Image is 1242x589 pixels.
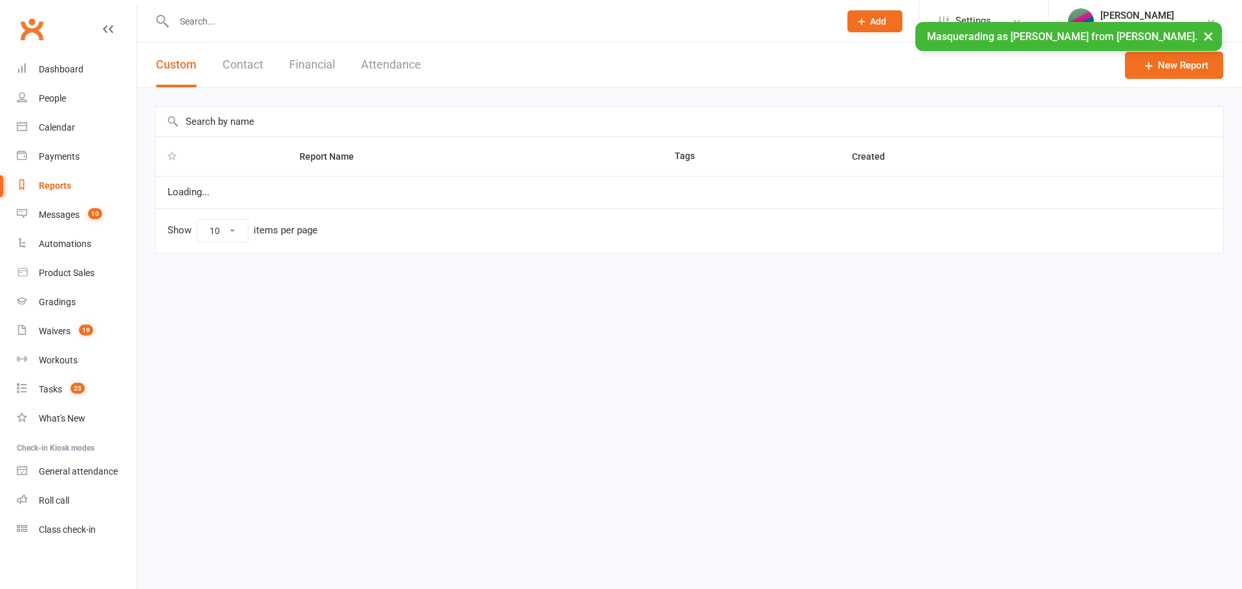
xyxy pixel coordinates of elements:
[17,346,136,375] a: Workouts
[39,297,76,307] div: Gradings
[223,43,263,87] button: Contact
[156,107,1223,136] input: Search by name
[39,384,62,394] div: Tasks
[17,171,136,200] a: Reports
[156,43,197,87] button: Custom
[300,151,368,162] span: Report Name
[955,6,991,36] span: Settings
[361,43,421,87] button: Attendance
[17,457,136,486] a: General attendance kiosk mode
[39,64,83,74] div: Dashboard
[17,200,136,230] a: Messages 10
[1100,10,1174,21] div: [PERSON_NAME]
[39,355,78,365] div: Workouts
[1100,21,1174,33] div: [PERSON_NAME]
[17,486,136,515] a: Roll call
[17,317,136,346] a: Waivers 19
[39,151,80,162] div: Payments
[170,12,831,30] input: Search...
[39,239,91,249] div: Automations
[1068,8,1094,34] img: thumb_image1651469884.png
[300,149,368,164] button: Report Name
[88,208,102,219] span: 10
[17,259,136,288] a: Product Sales
[39,413,85,423] div: What's New
[39,180,71,191] div: Reports
[71,383,85,394] span: 23
[852,149,899,164] button: Created
[289,43,335,87] button: Financial
[39,495,69,506] div: Roll call
[1197,22,1220,50] button: ×
[847,10,902,32] button: Add
[663,137,840,176] th: Tags
[17,55,136,84] a: Dashboard
[17,375,136,404] a: Tasks 23
[39,268,94,278] div: Product Sales
[1125,52,1223,79] a: New Report
[852,151,899,162] span: Created
[156,176,1223,208] td: Loading...
[17,113,136,142] a: Calendar
[870,16,886,27] span: Add
[39,466,118,477] div: General attendance
[17,404,136,433] a: What's New
[39,524,96,535] div: Class check-in
[39,122,75,133] div: Calendar
[16,13,48,45] a: Clubworx
[39,326,71,336] div: Waivers
[927,30,1197,43] span: Masquerading as [PERSON_NAME] from [PERSON_NAME].
[39,93,66,103] div: People
[17,288,136,317] a: Gradings
[17,230,136,259] a: Automations
[17,515,136,544] a: Class kiosk mode
[39,209,80,220] div: Messages
[79,325,93,336] span: 19
[17,84,136,113] a: People
[17,142,136,171] a: Payments
[254,225,318,236] div: items per page
[168,219,318,242] div: Show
